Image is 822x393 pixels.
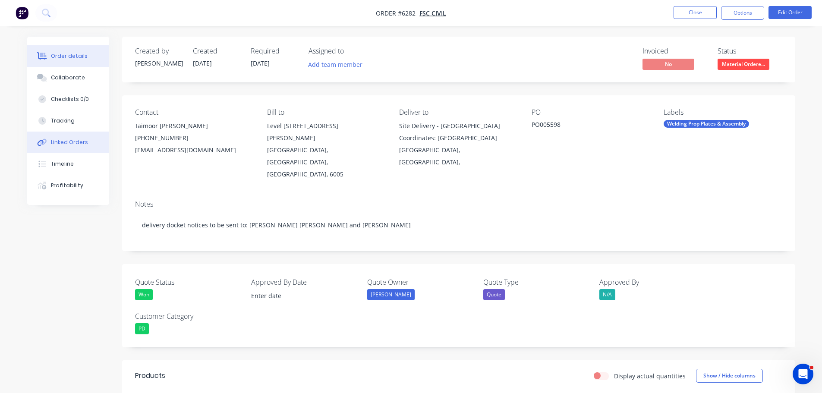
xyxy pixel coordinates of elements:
label: Quote Owner [367,277,475,287]
button: Order details [27,45,109,67]
div: Notes [135,200,782,208]
div: delivery docket notices to be sent to: [PERSON_NAME] [PERSON_NAME] and [PERSON_NAME] [135,212,782,238]
div: [GEOGRAPHIC_DATA], [GEOGRAPHIC_DATA], [399,144,517,168]
label: Quote Status [135,277,243,287]
div: Labels [664,108,782,116]
label: Display actual quantities [614,371,686,380]
div: [PERSON_NAME] [367,289,415,300]
label: Customer Category [135,311,243,321]
div: Required [251,47,298,55]
div: Linked Orders [51,138,88,146]
button: Collaborate [27,67,109,88]
button: Show / Hide columns [696,369,763,383]
label: Approved By Date [251,277,359,287]
div: Won [135,289,153,300]
div: Welding Prop Plates & Assembly [664,120,749,128]
div: [PERSON_NAME] [135,59,183,68]
iframe: Intercom live chat [793,364,813,384]
button: Material Ordere... [718,59,769,72]
div: Products [135,371,165,381]
div: Profitability [51,182,83,189]
img: Factory [16,6,28,19]
div: Site Delivery - [GEOGRAPHIC_DATA] Coordinates: [GEOGRAPHIC_DATA] [399,120,517,144]
div: PO005598 [532,120,639,132]
div: Order details [51,52,88,60]
div: N/A [599,289,615,300]
div: Created [193,47,240,55]
div: Bill to [267,108,385,116]
label: Quote Type [483,277,591,287]
div: Created by [135,47,183,55]
a: FSC Civil [419,9,446,17]
div: Level [STREET_ADDRESS][PERSON_NAME][GEOGRAPHIC_DATA], [GEOGRAPHIC_DATA], [GEOGRAPHIC_DATA], 6005 [267,120,385,180]
div: Tracking [51,117,75,125]
button: Linked Orders [27,132,109,153]
button: Close [674,6,717,19]
div: Quote [483,289,505,300]
button: Options [721,6,764,20]
div: Checklists 0/0 [51,95,89,103]
div: Collaborate [51,74,85,82]
button: Checklists 0/0 [27,88,109,110]
span: Material Ordere... [718,59,769,69]
label: Approved By [599,277,707,287]
div: Invoiced [642,47,707,55]
button: Profitability [27,175,109,196]
div: Assigned to [309,47,395,55]
span: [DATE] [193,59,212,67]
div: Timeline [51,160,74,168]
div: Site Delivery - [GEOGRAPHIC_DATA] Coordinates: [GEOGRAPHIC_DATA][GEOGRAPHIC_DATA], [GEOGRAPHIC_DA... [399,120,517,168]
div: PO [532,108,650,116]
button: Add team member [309,59,367,70]
button: Edit Order [768,6,812,19]
div: Status [718,47,782,55]
div: Contact [135,108,253,116]
div: Level [STREET_ADDRESS][PERSON_NAME] [267,120,385,144]
div: Taimoor [PERSON_NAME][PHONE_NUMBER][EMAIL_ADDRESS][DOMAIN_NAME] [135,120,253,156]
button: Tracking [27,110,109,132]
div: [PHONE_NUMBER] [135,132,253,144]
div: [GEOGRAPHIC_DATA], [GEOGRAPHIC_DATA], [GEOGRAPHIC_DATA], 6005 [267,144,385,180]
div: [EMAIL_ADDRESS][DOMAIN_NAME] [135,144,253,156]
div: Taimoor [PERSON_NAME] [135,120,253,132]
div: PD [135,323,149,334]
span: [DATE] [251,59,270,67]
span: Order #6282 - [376,9,419,17]
button: Add team member [303,59,367,70]
div: Deliver to [399,108,517,116]
input: Enter date [245,289,353,302]
span: No [642,59,694,69]
button: Timeline [27,153,109,175]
